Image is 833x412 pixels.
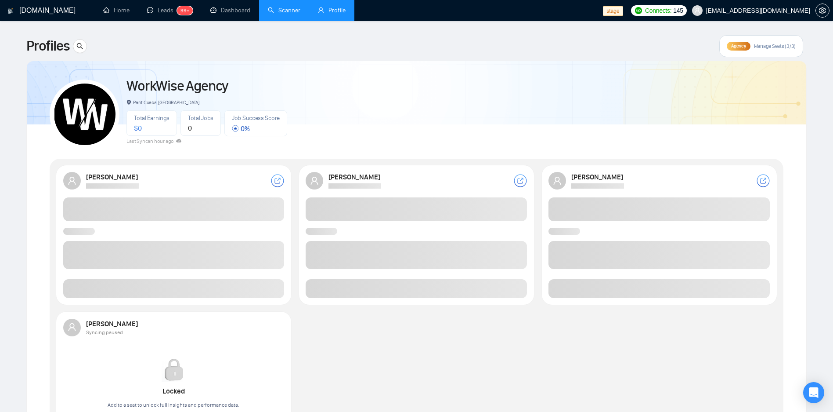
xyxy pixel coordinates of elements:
span: Syncing paused [86,329,123,335]
span: environment [126,100,131,105]
span: Add to a seat to unlock full insights and performance data. [108,402,239,408]
a: setting [815,7,829,14]
strong: [PERSON_NAME] [86,320,139,328]
button: setting [815,4,829,18]
strong: [PERSON_NAME] [328,173,382,181]
span: user [68,176,76,185]
span: Profile [328,7,346,14]
span: Total Jobs [188,114,213,122]
strong: Locked [162,387,185,395]
span: setting [816,7,829,14]
a: dashboardDashboard [210,7,250,14]
button: search [73,39,87,53]
span: user [694,7,700,14]
span: Connects: [645,6,671,15]
span: Manage Seats (3/3) [754,43,796,50]
span: Profiles [26,36,69,57]
strong: [PERSON_NAME] [571,173,624,181]
img: logo [7,4,14,18]
span: Agency [731,43,746,49]
span: user [68,323,76,332]
span: user [310,176,319,185]
a: WorkWise Agency [126,77,228,95]
span: 145 [673,6,683,15]
a: searchScanner [268,7,300,14]
strong: [PERSON_NAME] [86,173,139,181]
span: stage [603,6,623,16]
span: Parit Cuaca, [GEOGRAPHIC_DATA] [126,99,199,106]
sup: 99+ [177,6,193,15]
span: Last Sync an hour ago [126,138,181,144]
span: $ 0 [134,124,141,132]
span: user [318,7,324,13]
img: WorkWise Agency [54,84,116,145]
span: 0 % [232,124,249,133]
img: Locked [162,357,186,382]
a: messageLeads99+ [147,7,193,14]
span: 0 [188,124,192,132]
div: Open Intercom Messenger [803,382,824,403]
span: search [73,43,87,50]
span: Job Success Score [232,114,280,122]
span: Total Earnings [134,114,169,122]
span: user [553,176,562,185]
img: upwork-logo.png [635,7,642,14]
a: homeHome [103,7,130,14]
